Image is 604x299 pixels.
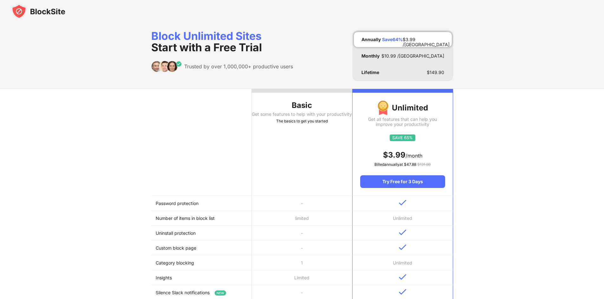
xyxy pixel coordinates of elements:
div: Lifetime [361,70,379,75]
div: /month [360,150,445,160]
div: Basic [252,100,352,110]
div: Try Free for 3 Days [360,175,445,188]
td: Unlimited [352,255,453,270]
img: v-blue.svg [399,244,406,250]
div: $ 10.99 /[GEOGRAPHIC_DATA] [381,53,444,59]
div: Save 64 % [382,37,403,42]
span: Start with a Free Trial [151,41,262,54]
div: Get all features that can help you improve your productivity [360,117,445,127]
span: $ 131.88 [417,162,431,167]
td: - [252,226,352,240]
img: blocksite-icon-black.svg [11,4,65,19]
img: v-blue.svg [399,274,406,280]
td: 1 [252,255,352,270]
td: - [252,196,352,211]
td: Password protection [151,196,252,211]
td: - [252,240,352,255]
img: v-blue.svg [399,229,406,235]
td: Insights [151,270,252,285]
div: $ 149.90 [427,70,444,75]
td: limited [252,211,352,226]
img: img-premium-medal [377,100,389,115]
div: Unlimited [360,100,445,115]
img: trusted-by.svg [151,61,182,72]
div: Annually [361,37,381,42]
td: Unlimited [352,211,453,226]
span: $ 3.99 [383,150,406,159]
img: v-blue.svg [399,200,406,206]
div: Trusted by over 1,000,000+ productive users [184,63,293,70]
img: save65.svg [390,134,415,141]
div: Monthly [361,53,380,59]
div: $ 3.99 /[GEOGRAPHIC_DATA] [403,37,450,42]
td: Custom block page [151,240,252,255]
div: Block Unlimited Sites [151,30,293,53]
div: Billed annually at $ 47.88 [360,161,445,168]
div: Get some features to help with your productivity [252,112,352,117]
img: v-blue.svg [399,289,406,295]
td: Number of items in block list [151,211,252,226]
td: Limited [252,270,352,285]
div: The basics to get you started [252,118,352,124]
td: Uninstall protection [151,226,252,240]
td: Category blocking [151,255,252,270]
span: NEW [215,290,226,296]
